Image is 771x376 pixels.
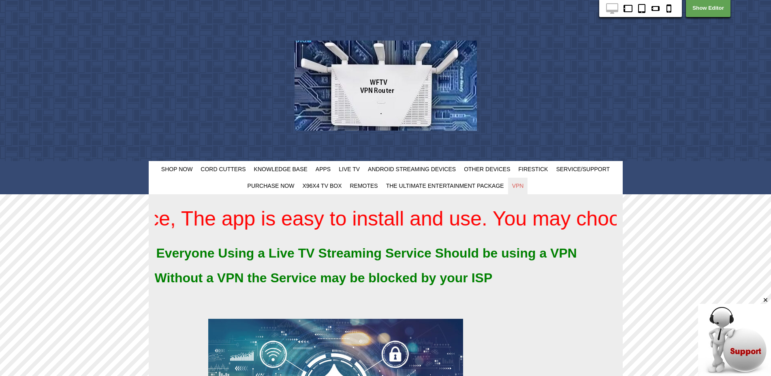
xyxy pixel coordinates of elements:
span: Service/Support [556,166,610,172]
marquee: WFTV is now offering VPN Service, The app is easy to install and use. You may choose to use any V... [155,202,617,235]
span: Shop Now [161,166,193,172]
a: The Ultimate Entertainment Package [382,178,508,194]
img: icon-phone.png [663,3,675,14]
img: icon-tablet.png [636,3,648,14]
a: Shop Now [157,161,197,178]
span: Remotes [350,183,378,189]
span: Live TV [339,166,360,172]
a: Apps [312,161,335,178]
a: FireStick [515,161,552,178]
span: VPN [512,183,524,189]
strong: Everyone Using a Live TV Streaming Service Should be using a VPN [156,246,577,260]
span: Knowledge Base [254,166,308,172]
a: Live TV [335,161,364,178]
a: Service/Support [552,161,614,178]
span: Android Streaming Devices [368,166,456,172]
a: Knowledge Base [250,161,312,178]
a: Remotes [346,178,382,194]
span: Purchase Now [248,183,295,189]
img: icon-desktop.png [606,3,618,14]
span: X96X4 TV Box [302,183,342,189]
a: Cord Cutters [196,161,250,178]
span: Cord Cutters [201,166,246,172]
a: Other Devices [460,161,514,178]
iframe: chat widget [698,297,771,376]
a: VPN [508,178,528,194]
a: Purchase Now [243,178,299,194]
a: Android Streaming Devices [364,161,460,178]
a: X96X4 TV Box [298,178,346,194]
span: Other Devices [464,166,510,172]
span: Apps [316,166,331,172]
img: header photo [295,41,477,131]
strong: Without a VPN the Service may be blocked by your ISP [155,271,493,285]
span: FireStick [519,166,548,172]
span: The Ultimate Entertainment Package [386,183,504,189]
img: icon-tabletside.png [622,3,634,14]
img: icon-phoneside.png [649,3,662,14]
